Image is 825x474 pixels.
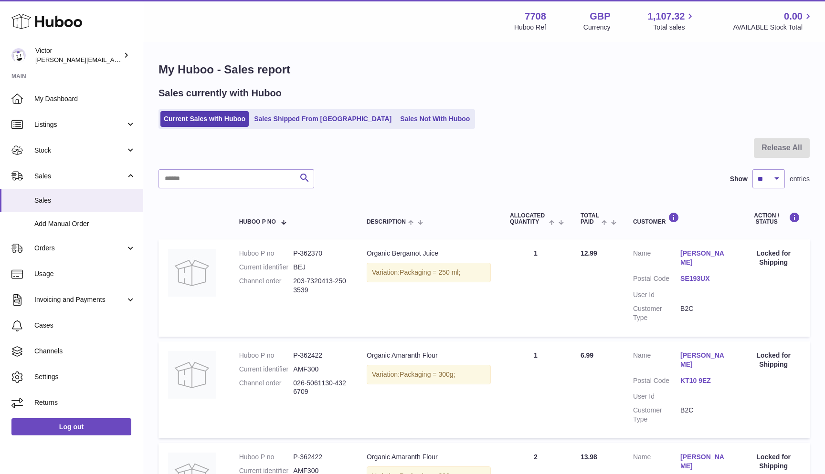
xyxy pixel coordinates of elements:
[239,351,294,360] dt: Huboo P no
[34,398,136,407] span: Returns
[160,111,249,127] a: Current Sales with Huboo
[730,175,748,184] label: Show
[34,347,136,356] span: Channels
[633,406,680,424] dt: Customer Type
[680,453,728,471] a: [PERSON_NAME]
[400,268,460,276] span: Packaging = 250 ml;
[168,351,216,399] img: no-photo.jpg
[648,10,685,23] span: 1,107.32
[159,62,810,77] h1: My Huboo - Sales report
[293,379,348,397] dd: 026-5061130-4326709
[633,274,680,286] dt: Postal Code
[633,453,680,473] dt: Name
[293,453,348,462] dd: P-362422
[400,371,455,378] span: Packaging = 300g;
[239,277,294,295] dt: Channel order
[581,351,593,359] span: 6.99
[34,219,136,228] span: Add Manual Order
[11,48,26,62] img: victor@erbology.co
[34,120,126,129] span: Listings
[633,212,728,225] div: Customer
[581,453,597,461] span: 13.98
[733,23,814,32] span: AVAILABLE Stock Total
[168,249,216,297] img: no-photo.jpg
[34,172,126,181] span: Sales
[633,376,680,388] dt: Postal Code
[633,304,680,322] dt: Customer Type
[239,379,294,397] dt: Channel order
[633,290,680,299] dt: User Id
[653,23,696,32] span: Total sales
[293,249,348,258] dd: P-362370
[293,263,348,272] dd: BEJ
[747,249,800,267] div: Locked for Shipping
[34,321,136,330] span: Cases
[34,94,136,103] span: My Dashboard
[633,392,680,401] dt: User Id
[367,263,491,282] div: Variation:
[367,453,491,462] div: Organic Amaranth Flour
[680,274,728,283] a: SE193UX
[34,196,136,205] span: Sales
[525,10,546,23] strong: 7708
[34,146,126,155] span: Stock
[367,219,406,225] span: Description
[680,351,728,369] a: [PERSON_NAME]
[34,372,136,381] span: Settings
[747,453,800,471] div: Locked for Shipping
[747,212,800,225] div: Action / Status
[500,341,571,438] td: 1
[648,10,696,32] a: 1,107.32 Total sales
[514,23,546,32] div: Huboo Ref
[159,87,282,100] h2: Sales currently with Huboo
[367,365,491,384] div: Variation:
[239,365,294,374] dt: Current identifier
[293,351,348,360] dd: P-362422
[11,418,131,435] a: Log out
[510,213,547,225] span: ALLOCATED Quantity
[239,219,276,225] span: Huboo P no
[293,365,348,374] dd: AMF300
[680,304,728,322] dd: B2C
[34,295,126,304] span: Invoicing and Payments
[35,56,191,63] span: [PERSON_NAME][EMAIL_ADDRESS][DOMAIN_NAME]
[733,10,814,32] a: 0.00 AVAILABLE Stock Total
[680,406,728,424] dd: B2C
[784,10,803,23] span: 0.00
[680,376,728,385] a: KT10 9EZ
[35,46,121,64] div: Victor
[293,277,348,295] dd: 203-7320413-2503539
[583,23,611,32] div: Currency
[581,249,597,257] span: 12.99
[500,239,571,336] td: 1
[251,111,395,127] a: Sales Shipped From [GEOGRAPHIC_DATA]
[680,249,728,267] a: [PERSON_NAME]
[397,111,473,127] a: Sales Not With Huboo
[34,269,136,278] span: Usage
[239,263,294,272] dt: Current identifier
[239,249,294,258] dt: Huboo P no
[34,244,126,253] span: Orders
[633,249,680,269] dt: Name
[633,351,680,371] dt: Name
[367,249,491,258] div: Organic Bergamot Juice
[590,10,610,23] strong: GBP
[367,351,491,360] div: Organic Amaranth Flour
[581,213,599,225] span: Total paid
[747,351,800,369] div: Locked for Shipping
[239,453,294,462] dt: Huboo P no
[790,175,810,184] span: entries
